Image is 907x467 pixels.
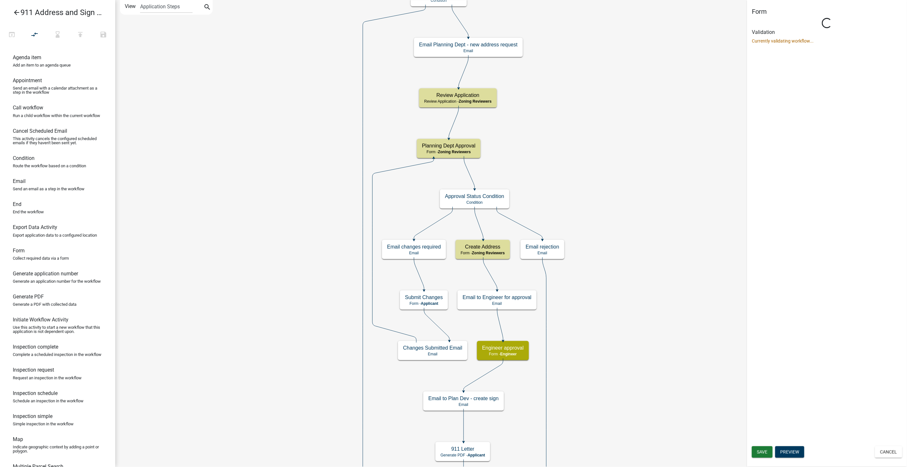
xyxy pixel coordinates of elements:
[405,294,443,300] h5: Submit Changes
[13,77,42,83] h6: Appointment
[13,114,100,118] p: Run a child workflow within the current workflow
[441,446,485,452] h5: 911 Letter
[99,31,107,40] i: save
[463,301,531,306] p: Email
[13,63,71,67] p: Add an item to an agenda queue
[424,99,492,104] p: Review Application -
[428,402,499,407] p: Email
[13,279,101,283] p: Generate an application number for the workflow
[13,201,21,207] h6: End
[13,390,58,396] h6: Inspection schedule
[13,399,84,403] p: Schedule an inspection in the workflow
[13,86,102,94] p: Send an email with a calendar attachment as a step in the workflow
[387,251,441,255] p: Email
[419,42,518,48] h5: Email Planning Dept - new address request
[422,150,475,154] p: Form -
[13,248,25,254] h6: Form
[405,301,443,306] p: Form -
[0,28,115,44] div: Workflow actions
[203,3,211,12] i: search
[461,251,505,255] p: Form -
[13,128,67,134] h6: Cancel Scheduled Email
[468,453,485,457] span: Applicant
[92,28,115,42] button: Save
[13,164,86,168] p: Route the workflow based on a condition
[23,28,46,42] button: Auto Layout
[387,244,441,250] h5: Email changes required
[13,367,54,373] h6: Inspection request
[752,38,902,44] p: Currently validating workflow...
[461,244,505,250] h5: Create Address
[13,54,41,60] h6: Agenda item
[46,28,69,42] button: Validating Workflow
[424,92,492,98] h5: Review Application
[403,345,462,351] h5: Changes Submitted Email
[472,251,505,255] span: Zoning Reviewers
[13,352,101,357] p: Complete a scheduled inspection in the workflow
[752,29,902,35] h6: Validation
[202,3,212,13] button: search
[482,345,524,351] h5: Engineer approval
[445,200,504,205] p: Condition
[757,449,768,455] span: Save
[13,105,43,111] h6: Call workflow
[13,325,102,334] p: Use this activity to start a new workflow that this application is not dependent upon.
[752,8,902,15] h5: Form
[445,193,504,199] h5: Approval Status Condition
[5,5,105,20] a: 911 Address and Sign Request
[421,301,438,306] span: Applicant
[500,352,517,356] span: Engineer
[13,376,82,380] p: Request an inspection in the workflow
[13,9,20,18] i: arrow_back
[13,294,44,300] h6: Generate PDF
[13,233,97,237] p: Export application data to a configured location
[76,31,84,40] i: publish
[875,446,902,458] button: Cancel
[8,31,16,40] i: open_in_browser
[419,49,518,53] p: Email
[441,453,485,457] p: Generate PDF -
[526,244,559,250] h5: Email rejection
[752,446,773,458] button: Save
[438,150,471,154] span: Zoning Reviewers
[775,446,804,458] button: Preview
[463,294,531,300] h5: Email to Engineer for approval
[13,256,69,260] p: Collect required data via a form
[31,31,39,40] i: compare_arrows
[13,344,58,350] h6: Inspection complete
[459,99,492,104] span: Zoning Reviewers
[69,28,92,42] button: Publish
[54,31,61,40] i: hourglass_bottom
[13,413,52,419] h6: Inspection simple
[403,352,462,356] p: Email
[13,224,57,230] h6: Export Data Activity
[13,271,78,277] h6: Generate application number
[422,143,475,149] h5: Planning Dept Approval
[13,210,44,214] p: End the workflow
[13,137,102,145] p: This activity cancels the configured scheduled emails if they haven't been sent yet.
[526,251,559,255] p: Email
[13,436,23,442] h6: Map
[13,187,84,191] p: Send an email as a step in the workflow
[482,352,524,356] p: Form -
[0,28,23,42] button: Test Workflow
[13,155,35,161] h6: Condition
[13,178,26,184] h6: Email
[13,445,102,453] p: Indicate geographic context by adding a point or polygon.
[13,302,76,306] p: Generate a PDF with collected data
[13,422,74,426] p: Simple inspection in the workflow
[13,317,68,323] h6: Initiate Workflow Activity
[428,395,499,401] h5: Email to Plan Dev - create sign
